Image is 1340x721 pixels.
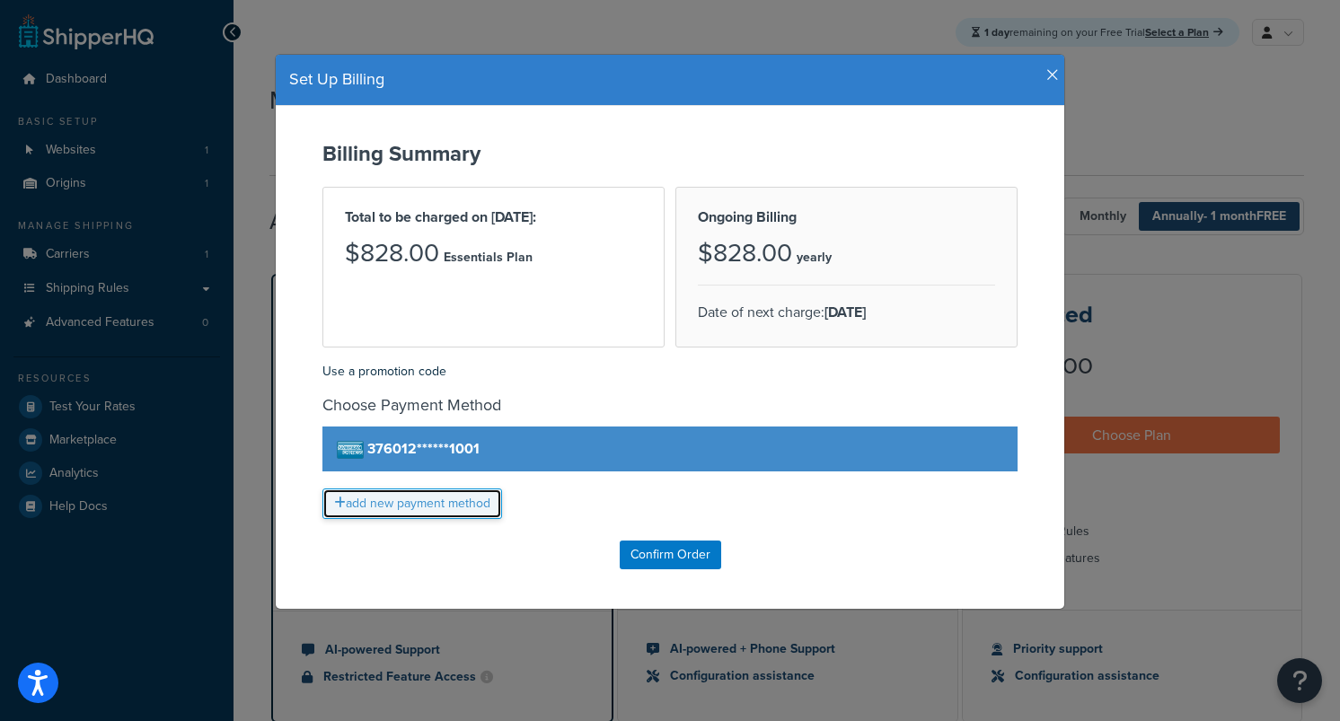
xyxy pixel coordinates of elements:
p: Essentials Plan [444,245,533,270]
a: add new payment method [322,488,502,519]
a: Use a promotion code [322,362,446,381]
h2: Ongoing Billing [698,209,995,225]
strong: [DATE] [824,302,866,322]
p: Date of next charge: [698,300,995,325]
h4: Choose Payment Method [322,393,1018,418]
h2: Billing Summary [322,142,1018,165]
h3: $828.00 [345,240,439,268]
img: american_express.png [337,441,364,459]
h4: Set Up Billing [289,68,1051,92]
p: yearly [797,245,832,270]
h2: Total to be charged on [DATE]: [345,209,642,225]
h3: $828.00 [698,240,792,268]
input: Confirm Order [620,541,721,569]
